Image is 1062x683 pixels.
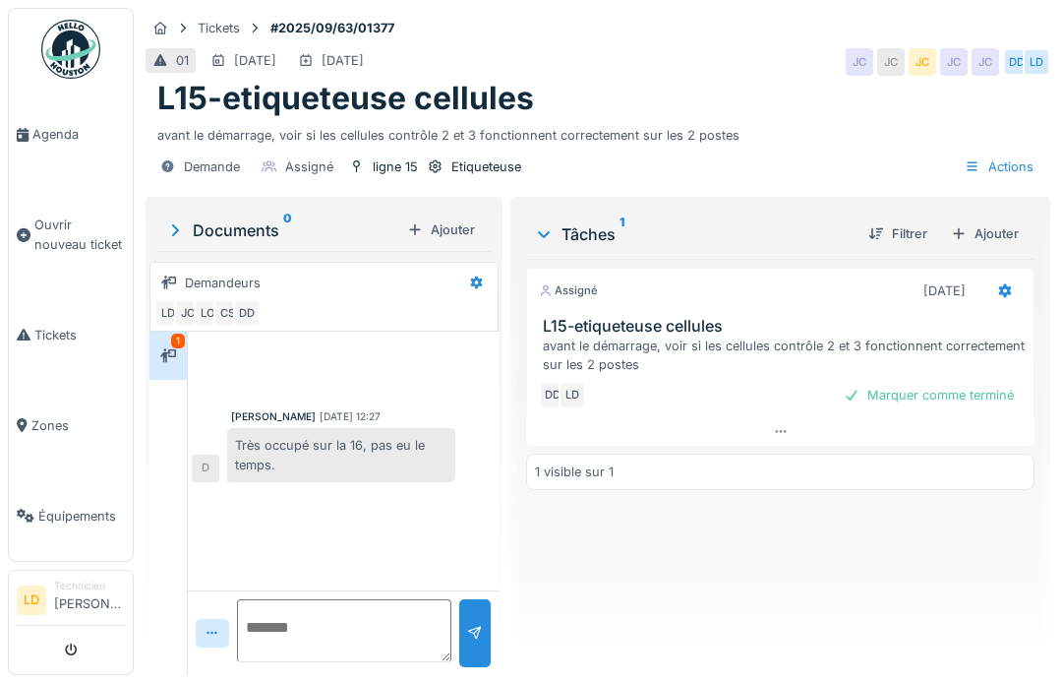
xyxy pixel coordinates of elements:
[285,157,333,176] div: Assigné
[9,289,133,380] a: Tickets
[534,222,853,246] div: Tâches
[373,157,418,176] div: ligne 15
[263,19,402,37] strong: #2025/09/63/01377
[619,222,624,246] sup: 1
[17,586,46,615] li: LD
[956,153,1042,181] div: Actions
[233,299,261,327] div: DD
[184,157,240,176] div: Demande
[543,337,1026,374] div: avant le démarrage, voir si les cellules contrôle 2 et 3 fonctionnent correctement sur les 2 postes
[9,90,133,180] a: Agenda
[877,48,905,76] div: JC
[32,125,125,144] span: Agenda
[860,220,935,247] div: Filtrer
[157,80,534,117] h1: L15-etiqueteuse cellules
[836,382,1022,408] div: Marquer comme terminé
[198,19,240,37] div: Tickets
[322,51,364,70] div: [DATE]
[54,579,125,621] li: [PERSON_NAME]
[1003,48,1031,76] div: DD
[940,48,968,76] div: JC
[234,51,276,70] div: [DATE]
[320,409,381,424] div: [DATE] 12:27
[539,282,598,299] div: Assigné
[1023,48,1050,76] div: LD
[231,409,316,424] div: [PERSON_NAME]
[213,299,241,327] div: CS
[972,48,999,76] div: JC
[54,579,125,593] div: Technicien
[185,274,261,292] div: Demandeurs
[157,118,1038,145] div: avant le démarrage, voir si les cellules contrôle 2 et 3 fonctionnent correctement sur les 2 postes
[227,428,455,481] div: Très occupé sur la 16, pas eu le temps.
[846,48,873,76] div: JC
[9,180,133,289] a: Ouvrir nouveau ticket
[923,281,966,300] div: [DATE]
[399,217,483,243] div: Ajouter
[9,470,133,561] a: Équipements
[176,51,189,70] div: 01
[34,326,125,344] span: Tickets
[41,20,100,79] img: Badge_color-CXgf-gQk.svg
[192,455,219,482] div: D
[909,48,936,76] div: JC
[174,299,202,327] div: JC
[451,157,521,176] div: Etiqueteuse
[165,218,399,242] div: Documents
[171,334,185,348] div: 1
[543,317,1026,336] h3: L15-etiqueteuse cellules
[539,382,566,409] div: DD
[17,579,125,626] a: LD Technicien[PERSON_NAME]
[283,218,292,242] sup: 0
[943,220,1027,247] div: Ajouter
[154,299,182,327] div: LD
[559,382,586,409] div: LD
[535,463,614,481] div: 1 visible sur 1
[194,299,221,327] div: LO
[9,380,133,470] a: Zones
[31,416,125,435] span: Zones
[34,216,125,253] span: Ouvrir nouveau ticket
[38,507,125,526] span: Équipements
